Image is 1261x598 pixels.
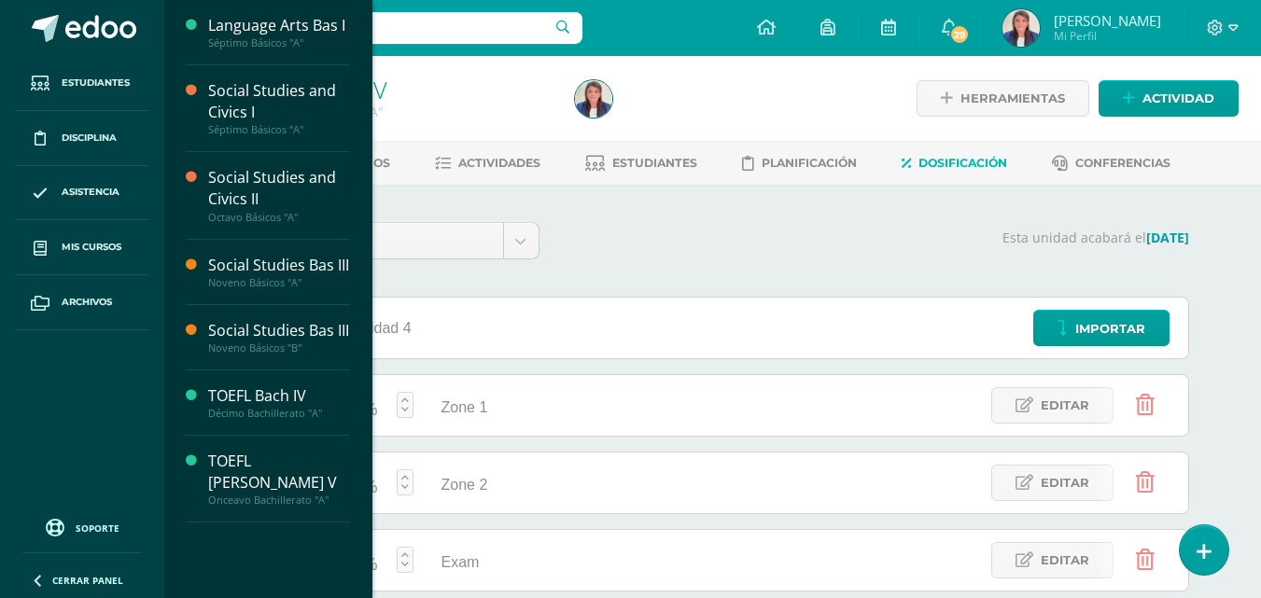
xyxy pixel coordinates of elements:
div: Social Studies Bas III [208,255,350,276]
a: Social Studies Bas IIINoveno Básicos "B" [208,320,350,355]
span: Planificación [762,156,857,170]
a: Herramientas [917,80,1089,117]
span: Actividades [458,156,540,170]
span: Asistencia [62,185,119,200]
div: Séptimo Básicos "A" [208,123,350,136]
a: Unidad 4 [238,223,539,258]
strong: [DATE] [1146,229,1189,246]
span: Mis cursos [62,240,121,255]
span: Disciplina [62,131,117,146]
a: Conferencias [1052,148,1170,178]
div: Décimo Bachillerato "A" [208,407,350,420]
div: Social Studies Bas III [208,320,350,341]
div: Social Studies and Civics II [208,167,350,210]
a: Social Studies Bas IIINoveno Básicos "A" [208,255,350,289]
span: Herramientas [960,81,1065,116]
input: Busca un usuario... [176,12,582,44]
a: Estudiantes [15,56,149,111]
span: 29 [949,24,970,45]
a: Estudiantes [585,148,697,178]
span: Editar [1041,388,1089,423]
span: Soporte [76,522,119,535]
span: Exam [441,554,480,570]
span: Dosificación [918,156,1007,170]
div: Octavo Básicos "A" [208,211,350,224]
a: Actividad [1099,80,1239,117]
div: Language Arts Bas I [208,15,350,36]
div: TOEFL [PERSON_NAME] V [208,451,350,494]
div: Noveno Básicos "A" [208,276,350,289]
span: [PERSON_NAME] [1054,11,1161,30]
img: 64f220a76ce8a7c8a2fce748c524eb74.png [1002,9,1040,47]
img: 64f220a76ce8a7c8a2fce748c524eb74.png [575,80,612,118]
span: Actividad [1142,81,1214,116]
a: Archivos [15,275,149,330]
span: Estudiantes [62,76,130,90]
a: Mis cursos [15,220,149,275]
a: Social Studies and Civics ISéptimo Básicos "A" [208,80,350,136]
div: Décimo Bachillerato 'A' [235,103,553,120]
div: TOEFL Bach IV [208,385,350,407]
div: Social Studies and Civics I [208,80,350,123]
p: Esta unidad acabará el [562,229,1189,246]
span: Archivos [62,295,112,310]
span: Conferencias [1075,156,1170,170]
a: Social Studies and Civics IIOctavo Básicos "A" [208,167,350,223]
span: Importar [1075,312,1145,346]
span: Zone 2 [441,477,488,493]
div: Onceavo Bachillerato "A" [208,494,350,507]
span: Mi Perfil [1054,28,1161,44]
span: Zone 1 [441,399,488,415]
a: Soporte [22,514,142,539]
a: Importar [1033,310,1170,346]
a: Disciplina [15,111,149,166]
span: Editar [1041,543,1089,577]
a: TOEFL [PERSON_NAME] VOnceavo Bachillerato "A" [208,451,350,507]
a: Language Arts Bas ISéptimo Básicos "A" [208,15,350,49]
div: Noveno Básicos "B" [208,341,350,355]
a: Planificación [742,148,857,178]
div: Unidad 4 [333,298,430,358]
span: Cerrar panel [52,574,123,587]
div: Séptimo Básicos "A" [208,36,350,49]
a: TOEFL Bach IVDécimo Bachillerato "A" [208,385,350,420]
a: Asistencia [15,166,149,221]
span: Editar [1041,466,1089,500]
h1: TOEFL Bach IV [235,76,553,103]
a: Actividades [435,148,540,178]
a: Dosificación [902,148,1007,178]
span: Estudiantes [612,156,697,170]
